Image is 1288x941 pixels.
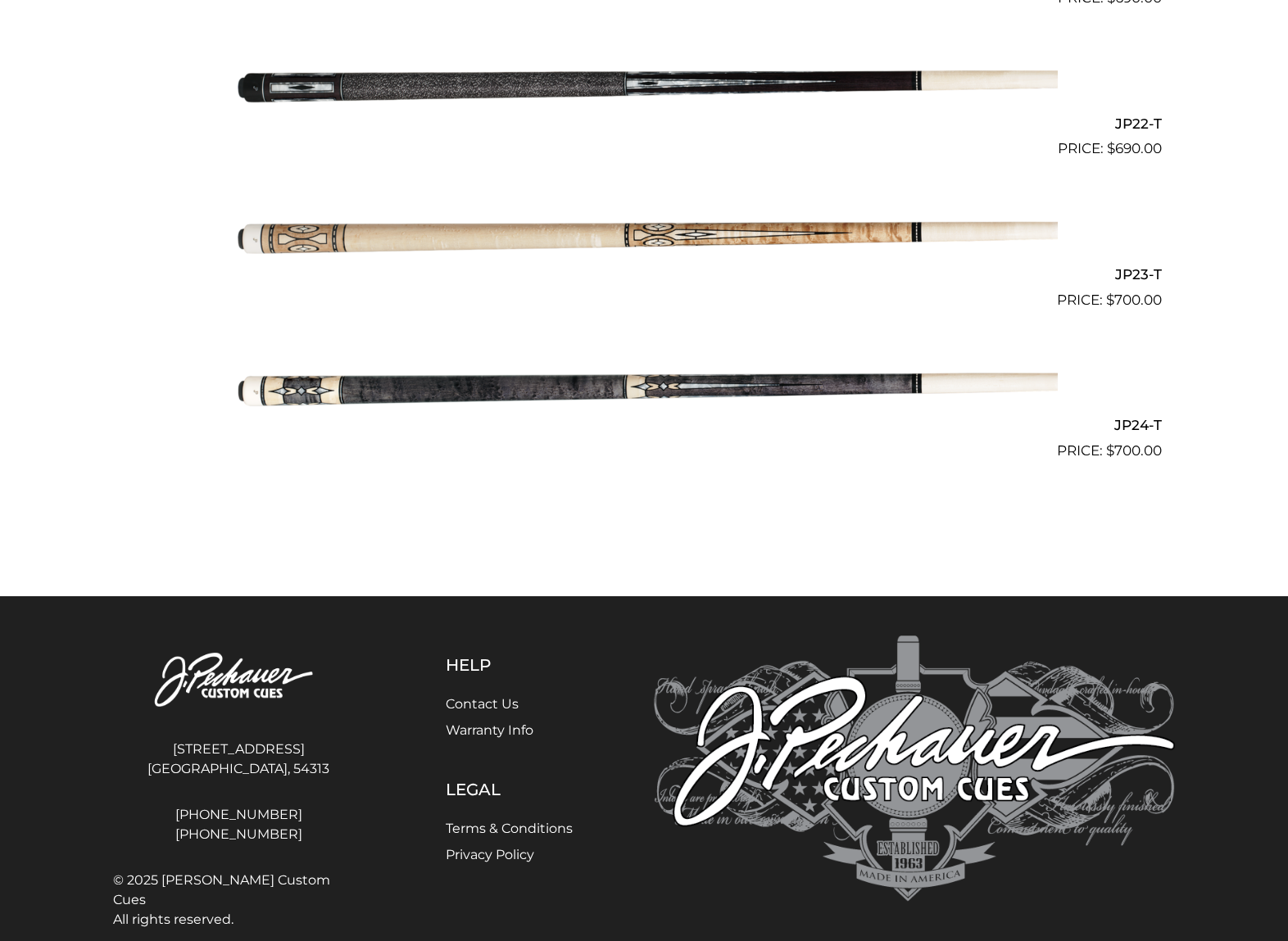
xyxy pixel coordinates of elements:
[113,825,364,844] a: [PHONE_NUMBER]
[446,722,533,738] a: Warranty Info
[1107,140,1115,156] span: $
[1107,140,1162,156] bdi: 690.00
[126,259,1162,289] h2: JP23-T
[230,166,1058,304] img: JP23-T
[126,16,1162,160] a: JP22-T $690.00
[1106,292,1114,308] span: $
[446,696,519,712] a: Contact Us
[1106,442,1162,459] bdi: 700.00
[126,166,1162,310] a: JP23-T $700.00
[446,655,573,675] h5: Help
[113,871,364,930] span: © 2025 [PERSON_NAME] Custom Cues All rights reserved.
[113,636,364,726] img: Pechauer Custom Cues
[230,16,1058,153] img: JP22-T
[113,733,364,785] address: [STREET_ADDRESS] [GEOGRAPHIC_DATA], 54313
[230,318,1058,455] img: JP24-T
[654,636,1175,902] img: Pechauer Custom Cues
[1106,442,1114,459] span: $
[1106,292,1162,308] bdi: 700.00
[126,108,1162,138] h2: JP22-T
[126,410,1162,441] h2: JP24-T
[446,780,573,799] h5: Legal
[113,805,364,825] a: [PHONE_NUMBER]
[446,847,534,862] a: Privacy Policy
[126,318,1162,462] a: JP24-T $700.00
[446,821,573,836] a: Terms & Conditions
